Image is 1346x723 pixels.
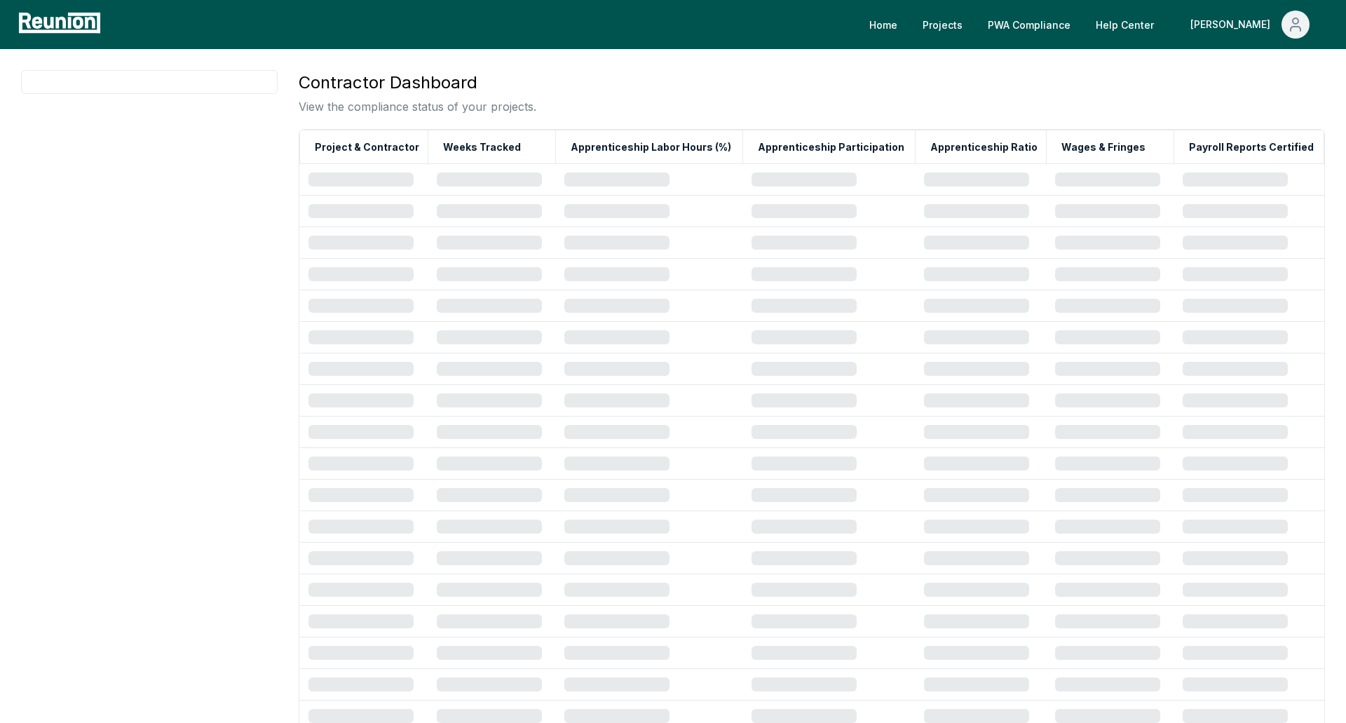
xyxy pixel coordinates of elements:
a: Home [858,11,909,39]
a: Help Center [1085,11,1165,39]
button: Project & Contractor [312,133,422,161]
button: Wages & Fringes [1059,133,1148,161]
button: [PERSON_NAME] [1179,11,1321,39]
a: PWA Compliance [977,11,1082,39]
a: Projects [911,11,974,39]
button: Payroll Reports Certified [1186,133,1317,161]
nav: Main [858,11,1332,39]
button: Apprenticeship Ratio [927,133,1040,161]
button: Apprenticeship Labor Hours (%) [568,133,734,161]
div: [PERSON_NAME] [1190,11,1276,39]
button: Weeks Tracked [440,133,524,161]
h3: Contractor Dashboard [299,70,536,95]
button: Apprenticeship Participation [755,133,907,161]
p: View the compliance status of your projects. [299,98,536,115]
